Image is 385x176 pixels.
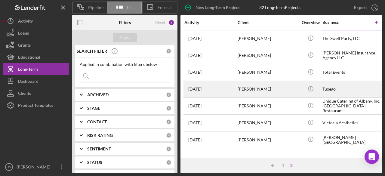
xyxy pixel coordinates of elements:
div: Export [354,2,367,14]
div: Grants [18,39,31,53]
button: New Long-Term Project [180,2,246,14]
button: Dashboard [3,75,69,87]
button: Activity [3,15,69,27]
div: Loans [18,27,29,41]
div: 0 [166,160,171,165]
div: Open Intercom Messenger [365,150,379,164]
div: Educational [18,51,40,65]
div: [PERSON_NAME] [15,161,54,174]
div: Product Templates [18,99,53,113]
div: 2 [287,163,296,168]
button: Long-Term [3,63,69,75]
div: 0 [166,133,171,138]
time: 2025-08-20 15:51 [188,103,202,108]
div: Unique Catering of Albany, Inc. [GEOGRAPHIC_DATA] Restaurant [322,98,383,114]
span: Forecast [158,5,174,10]
button: Product Templates [3,99,69,111]
div: 1 [168,20,174,26]
b: ARCHIVED [87,92,109,97]
button: JS[PERSON_NAME] [3,161,69,173]
div: Activity [18,15,33,29]
span: List [127,5,134,10]
div: Total Events [322,64,383,80]
div: Apply [119,33,131,42]
b: SEARCH FILTER [77,49,107,54]
div: [PERSON_NAME] [238,64,298,80]
div: 0 [166,106,171,111]
time: 2025-08-19 15:59 [188,120,202,125]
div: 0 [166,119,171,125]
time: 2025-07-30 18:19 [188,70,202,75]
div: [PERSON_NAME] Insurance Agency LLC [322,48,383,63]
div: Tuxego [322,81,383,97]
div: Client [238,20,298,25]
button: Loans [3,27,69,39]
time: 2025-08-22 15:59 [188,137,202,142]
b: CONTACT [87,119,107,124]
div: Clients [18,87,31,101]
button: Educational [3,51,69,63]
div: The Swell Party, LLC [322,31,383,47]
div: Activity [184,20,237,25]
div: [PERSON_NAME] [238,81,298,97]
time: 2025-07-31 22:52 [188,53,202,58]
div: Business [322,20,353,25]
div: 0 [166,146,171,152]
div: 0 [166,48,171,54]
div: Long-Term [18,63,38,77]
b: STAGE [87,106,100,111]
div: Reset [155,20,165,25]
div: [PERSON_NAME] [238,98,298,114]
button: Apply [113,33,137,42]
div: [PERSON_NAME] [238,48,298,63]
time: 2025-08-14 17:52 [188,36,202,41]
time: 2025-08-06 19:10 [188,87,202,91]
div: Applied in combination with filters below [80,62,170,67]
button: Clients [3,87,69,99]
div: 32 Long-Term Projects [259,5,300,10]
div: [PERSON_NAME] [238,132,298,148]
div: 1 [279,163,287,168]
div: [PERSON_NAME] [238,115,298,131]
div: Overview [299,20,322,25]
b: RISK RATING [87,133,113,138]
div: Dashboard [18,75,38,89]
text: JS [7,165,11,169]
b: SENTIMENT [87,147,111,151]
div: 0 [166,92,171,97]
div: [PERSON_NAME] [238,31,298,47]
button: Export [348,2,382,14]
b: Filters [119,20,131,25]
div: [PERSON_NAME][GEOGRAPHIC_DATA] [322,132,383,148]
b: STATUS [87,160,102,165]
span: Pipeline [88,5,103,10]
button: Grants [3,39,69,51]
div: Victoria Aesthetics [322,115,383,131]
div: New Long-Term Project [196,2,240,14]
